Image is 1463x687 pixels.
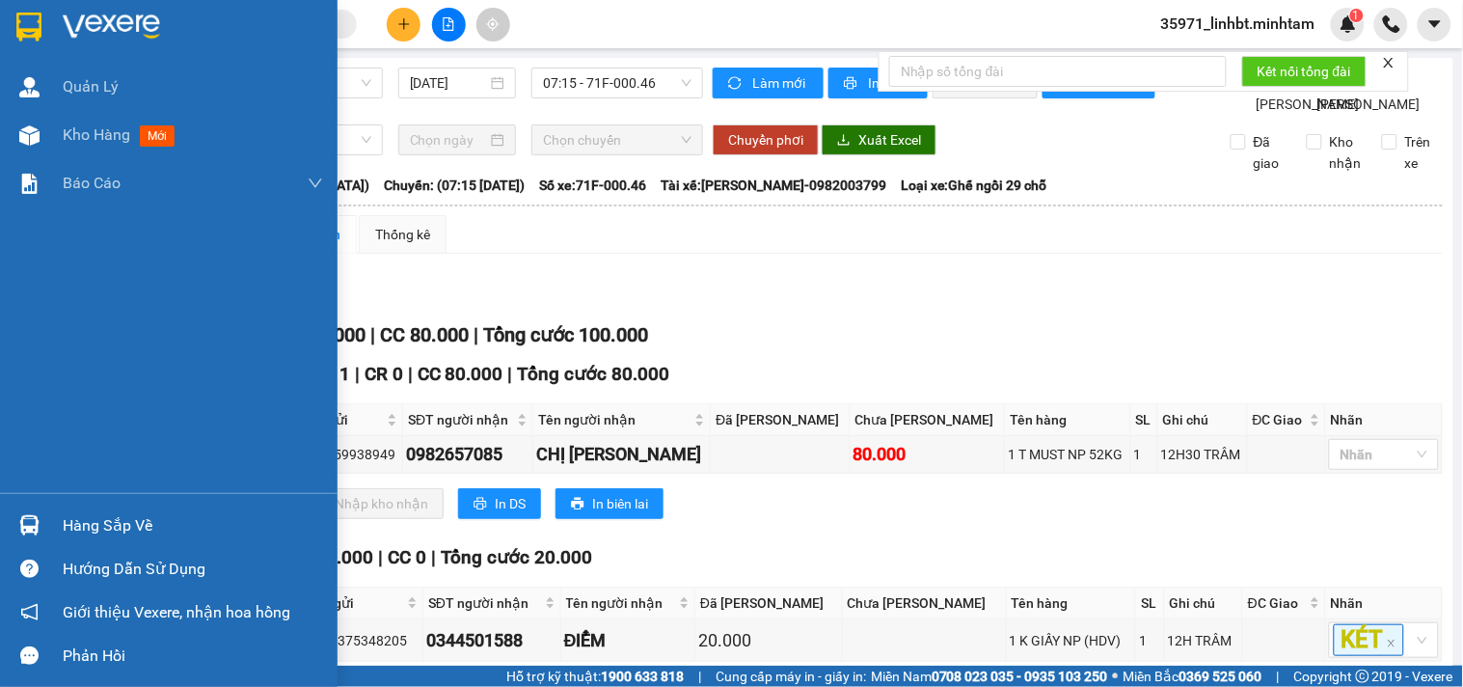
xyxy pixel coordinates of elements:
button: file-add [432,8,466,41]
span: Miền Nam [871,666,1108,687]
div: Nhãn [1331,409,1437,430]
strong: 0708 023 035 - 0935 103 250 [932,669,1108,684]
div: CHỊ [PERSON_NAME] [536,441,707,468]
div: 1 T MUST NP 52KG [1008,444,1127,465]
span: download [837,133,851,149]
span: message [20,646,39,665]
span: Tên người nhận [566,592,675,614]
span: Cung cấp máy in - giấy in: [716,666,866,687]
span: printer [571,497,584,512]
div: 0982657085 [406,441,529,468]
span: | [508,363,513,385]
div: ĐỨC 0359938949 [285,444,400,465]
input: Nhập số tổng đài [889,56,1227,87]
button: downloadNhập kho nhận [298,488,444,519]
th: Ghi chú [1165,588,1243,619]
img: icon-new-feature [1340,15,1357,33]
span: ⚪️ [1113,673,1119,680]
span: Trên xe [1397,131,1444,174]
span: ĐC Giao [1248,592,1306,614]
td: 0982657085 [403,436,533,474]
span: Kho nhận [1322,131,1369,174]
span: Số xe: 71F-000.46 [539,175,646,196]
span: aim [486,17,500,31]
div: 12H30 TRÂM [1161,444,1244,465]
span: CR 0 [365,363,403,385]
span: Tài xế: [PERSON_NAME]-0982003799 [661,175,886,196]
span: Chọn chuyến [543,125,691,154]
button: printerIn DS [458,488,541,519]
button: printerIn biên lai [555,488,664,519]
span: In biên lai [592,493,648,514]
strong: 1900 633 818 [601,669,684,684]
div: Hướng dẫn sử dụng [63,555,323,584]
div: 1 [1134,444,1154,465]
span: Miền Bắc [1124,666,1262,687]
span: Xuất Excel [858,129,921,151]
span: SĐT người nhận [408,409,513,430]
button: syncLàm mới [713,68,824,98]
th: Tên hàng [1007,588,1137,619]
span: printer [844,76,860,92]
span: Loại xe: Ghế ngồi 29 chỗ [901,175,1047,196]
span: | [431,546,436,568]
button: plus [387,8,420,41]
span: SĐT người nhận [428,592,541,614]
span: file-add [442,17,455,31]
input: Chọn ngày [410,129,488,151]
th: SL [1136,588,1165,619]
span: sync [728,76,745,92]
div: 0344501588 [426,627,557,654]
img: warehouse-icon [19,515,40,536]
span: In DS [495,493,526,514]
img: solution-icon [19,174,40,194]
span: copyright [1356,670,1369,683]
strong: 0369 525 060 [1179,669,1262,684]
th: Đã [PERSON_NAME] [695,588,843,619]
img: phone-icon [1383,15,1400,33]
span: Giới thiệu Vexere, nhận hoa hồng [63,600,290,624]
div: Nhãn [1331,592,1437,614]
span: Quản Lý [63,74,119,98]
th: Chưa [PERSON_NAME] [843,588,1007,619]
div: 1 K GIẤY NP (HDV) [1010,630,1133,651]
td: CHỊ THẠCH [533,436,711,474]
div: QUÂN 0375348205 [291,630,420,651]
span: Làm mới [752,72,808,94]
span: In phơi [868,72,912,94]
span: Đã giao [1246,131,1292,174]
span: CR 20.000 [287,546,373,568]
span: ĐC Giao [1253,409,1306,430]
img: warehouse-icon [19,125,40,146]
span: close [1382,56,1395,69]
span: CC 80.000 [418,363,503,385]
th: Đã [PERSON_NAME] [711,404,850,436]
div: Phản hồi [63,642,323,671]
div: ĐIỂM [564,627,691,654]
th: SL [1131,404,1158,436]
div: Thống kê [375,224,430,245]
img: logo-vxr [16,13,41,41]
span: caret-down [1426,15,1444,33]
span: question-circle [20,560,39,578]
span: close [1387,639,1396,648]
button: caret-down [1418,8,1451,41]
span: KÉT [1334,624,1404,656]
input: 12/10/2025 [410,72,488,94]
span: 35971_linhbt.minhtam [1146,12,1331,36]
span: Tên người nhận [538,409,691,430]
button: downloadXuất Excel [822,124,936,155]
span: 07:15 - 71F-000.46 [543,69,691,97]
span: Chuyến: (07:15 [DATE]) [384,175,525,196]
span: | [698,666,701,687]
span: plus [397,17,411,31]
td: ĐIỂM [561,619,695,662]
img: warehouse-icon [19,77,40,97]
th: Chưa [PERSON_NAME] [851,404,1006,436]
span: Hỗ trợ kỹ thuật: [506,666,684,687]
div: 20.000 [698,627,839,654]
span: 1 [1353,9,1360,22]
span: Tổng cước 80.000 [518,363,670,385]
span: Kho hàng [63,125,130,144]
button: Kết nối tổng đài [1242,56,1367,87]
